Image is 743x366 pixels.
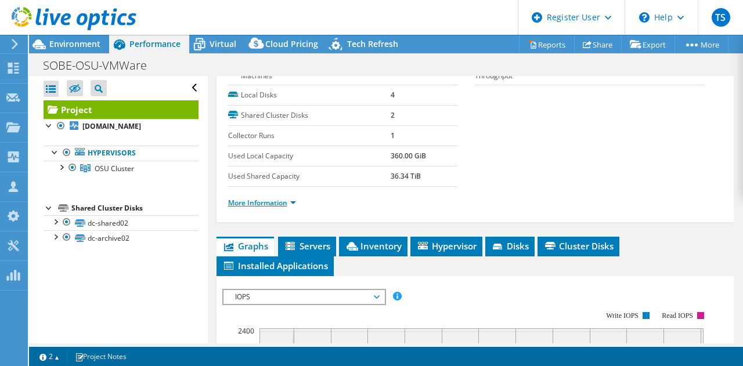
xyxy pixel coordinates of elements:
[31,349,67,364] a: 2
[391,110,395,120] b: 2
[284,240,330,252] span: Servers
[712,8,730,27] span: TS
[519,35,575,53] a: Reports
[238,326,254,336] text: 2400
[543,240,614,252] span: Cluster Disks
[67,349,135,364] a: Project Notes
[347,38,398,49] span: Tech Refresh
[639,12,650,23] svg: \n
[391,90,395,100] b: 4
[210,38,236,49] span: Virtual
[38,59,165,72] h1: SOBE-OSU-VMWare
[491,240,529,252] span: Disks
[229,290,378,304] span: IOPS
[228,150,391,162] label: Used Local Capacity
[129,38,181,49] span: Performance
[574,35,622,53] a: Share
[228,89,391,101] label: Local Disks
[391,131,395,140] b: 1
[391,171,421,181] b: 36.34 TiB
[44,146,199,161] a: Hypervisors
[228,171,391,182] label: Used Shared Capacity
[49,38,100,49] span: Environment
[44,119,199,134] a: [DOMAIN_NAME]
[222,240,268,252] span: Graphs
[606,311,639,320] text: Write IOPS
[71,201,199,215] div: Shared Cluster Disks
[621,35,675,53] a: Export
[82,121,141,131] b: [DOMAIN_NAME]
[416,240,477,252] span: Hypervisor
[662,311,693,320] text: Read IOPS
[391,151,426,161] b: 360.00 GiB
[345,240,402,252] span: Inventory
[228,110,391,121] label: Shared Cluster Disks
[675,35,728,53] a: More
[228,198,296,208] a: More Information
[44,100,199,119] a: Project
[44,215,199,230] a: dc-shared02
[44,161,199,176] a: OSU Cluster
[95,164,134,173] span: OSU Cluster
[44,230,199,245] a: dc-archive02
[228,130,391,142] label: Collector Runs
[222,260,328,271] span: Installed Applications
[265,38,318,49] span: Cloud Pricing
